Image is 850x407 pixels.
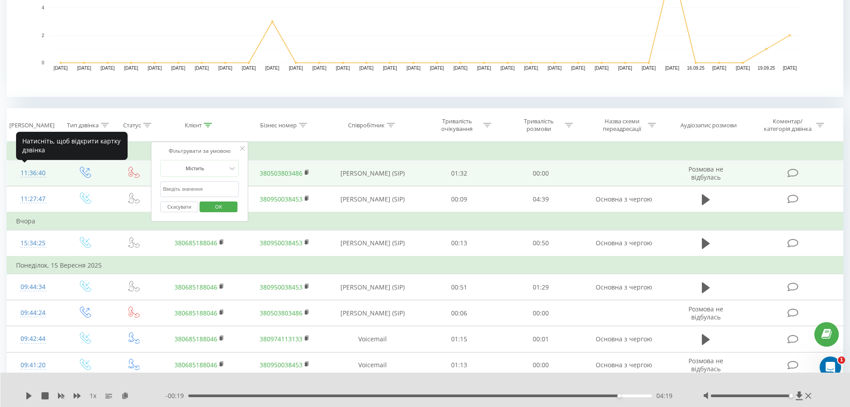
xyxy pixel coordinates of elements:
[161,147,239,155] div: Фільтрувати за умовою
[242,66,256,71] text: [DATE]
[166,391,188,400] span: - 00:19
[199,201,237,213] button: OK
[218,66,232,71] text: [DATE]
[77,66,91,71] text: [DATE]
[41,60,44,65] text: 0
[581,186,666,213] td: Основна з чергою
[581,326,666,352] td: Основна з чергою
[265,66,280,71] text: [DATE]
[289,66,303,71] text: [DATE]
[515,117,563,133] div: Тривалість розмови
[789,394,793,398] div: Accessibility label
[16,190,50,208] div: 11:27:47
[430,66,444,71] text: [DATE]
[500,186,582,213] td: 04:39
[124,66,138,71] text: [DATE]
[260,283,303,291] a: 380950038453
[762,117,814,133] div: Коментар/категорія дзвінка
[260,239,303,247] a: 380950038453
[54,66,68,71] text: [DATE]
[419,352,500,378] td: 01:13
[67,122,99,129] div: Тип дзвінка
[581,274,666,300] td: Основна з чергою
[41,33,44,38] text: 2
[642,66,656,71] text: [DATE]
[680,122,737,129] div: Аудіозапис розмови
[419,300,500,326] td: 00:06
[174,335,217,343] a: 380685188046
[16,330,50,348] div: 09:42:44
[618,66,632,71] text: [DATE]
[174,309,217,317] a: 380685188046
[783,66,797,71] text: [DATE]
[327,186,419,213] td: [PERSON_NAME] (SIP)
[617,394,621,398] div: Accessibility label
[524,66,538,71] text: [DATE]
[327,274,419,300] td: [PERSON_NAME] (SIP)
[90,391,96,400] span: 1 x
[327,160,419,186] td: [PERSON_NAME] (SIP)
[336,66,350,71] text: [DATE]
[820,357,841,378] iframe: Intercom live chat
[171,66,186,71] text: [DATE]
[161,201,199,213] button: Скасувати
[501,66,515,71] text: [DATE]
[312,66,327,71] text: [DATE]
[260,361,303,369] a: 380950038453
[712,66,726,71] text: [DATE]
[665,66,680,71] text: [DATE]
[500,160,582,186] td: 00:00
[327,326,419,352] td: Voicemail
[260,169,303,177] a: 380503803486
[260,309,303,317] a: 380503803486
[547,66,562,71] text: [DATE]
[9,122,54,129] div: [PERSON_NAME]
[581,230,666,256] td: Основна з чергою
[758,66,775,71] text: 19.09.25
[195,66,209,71] text: [DATE]
[7,212,843,230] td: Вчора
[327,300,419,326] td: [PERSON_NAME] (SIP)
[419,274,500,300] td: 00:51
[16,357,50,374] div: 09:41:20
[161,181,239,197] input: Введіть значення
[419,326,500,352] td: 01:15
[327,352,419,378] td: Voicemail
[16,235,50,252] div: 15:34:25
[477,66,491,71] text: [DATE]
[383,66,397,71] text: [DATE]
[453,66,468,71] text: [DATE]
[571,66,585,71] text: [DATE]
[174,239,217,247] a: 380685188046
[687,66,705,71] text: 16.09.25
[123,122,141,129] div: Статус
[500,300,582,326] td: 00:00
[174,361,217,369] a: 380685188046
[406,66,421,71] text: [DATE]
[419,186,500,213] td: 00:09
[327,230,419,256] td: [PERSON_NAME] (SIP)
[348,122,385,129] div: Співробітник
[598,117,646,133] div: Назва схеми переадресації
[500,274,582,300] td: 01:29
[500,352,582,378] td: 00:00
[433,117,481,133] div: Тривалість очікування
[206,200,231,214] span: OK
[7,143,843,160] td: Сьогодні
[16,164,50,182] div: 11:36:40
[260,122,297,129] div: Бізнес номер
[16,132,128,160] div: Натисніть, щоб відкрити картку дзвінка
[838,357,845,364] span: 1
[688,357,723,373] span: Розмова не відбулась
[688,165,723,181] span: Розмова не відбулась
[148,66,162,71] text: [DATE]
[419,230,500,256] td: 00:13
[595,66,609,71] text: [DATE]
[41,5,44,10] text: 4
[656,391,672,400] span: 04:19
[500,326,582,352] td: 00:01
[16,278,50,296] div: 09:44:34
[736,66,750,71] text: [DATE]
[7,256,843,274] td: Понеділок, 15 Вересня 2025
[101,66,115,71] text: [DATE]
